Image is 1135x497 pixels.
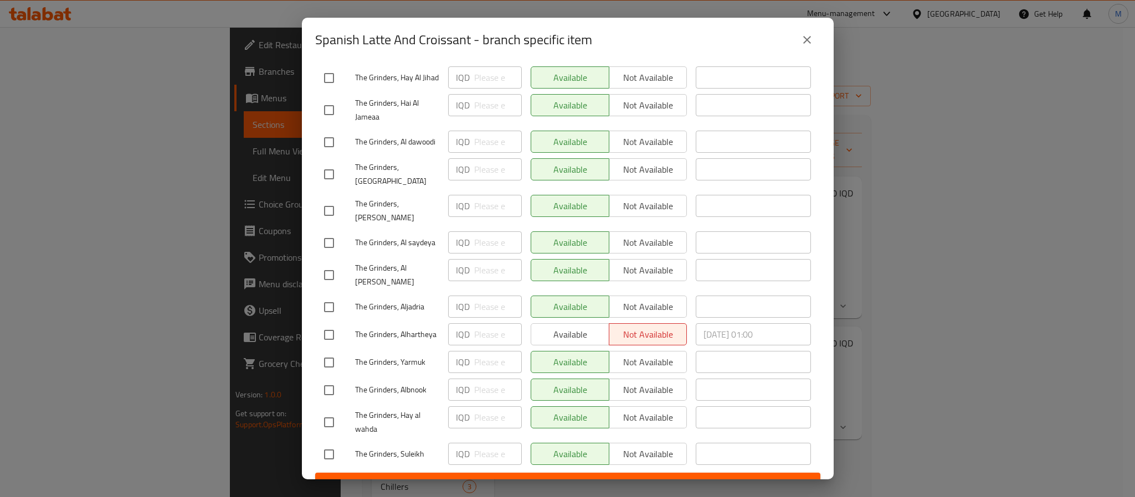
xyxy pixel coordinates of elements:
[355,447,439,461] span: The Grinders, Suleikh
[474,406,522,428] input: Please enter price
[456,300,470,313] p: IQD
[355,197,439,225] span: The Grinders, [PERSON_NAME]
[355,300,439,314] span: The Grinders, Aljadria
[794,27,820,53] button: close
[474,379,522,401] input: Please enter price
[474,443,522,465] input: Please enter price
[355,96,439,124] span: The Grinders, Hai Al Jameaa
[456,71,470,84] p: IQD
[456,163,470,176] p: IQD
[315,31,592,49] h2: Spanish Latte And Croissant - branch specific item
[355,135,439,149] span: The Grinders, Al dawoodi
[324,476,812,490] span: Save
[355,355,439,369] span: The Grinders, Yarmuk
[474,259,522,281] input: Please enter price
[474,158,522,180] input: Please enter price
[474,323,522,345] input: Please enter price
[474,296,522,318] input: Please enter price
[474,66,522,89] input: Please enter price
[456,411,470,424] p: IQD
[474,351,522,373] input: Please enter price
[355,161,439,188] span: The Grinders, [GEOGRAPHIC_DATA]
[355,71,439,85] span: The Grinders, Hay Al Jihad
[456,328,470,341] p: IQD
[355,383,439,397] span: The Grinders, Albnook
[474,94,522,116] input: Please enter price
[456,199,470,213] p: IQD
[355,328,439,341] span: The Grinders, Alhartheya
[456,263,470,277] p: IQD
[355,261,439,289] span: The Grinders, Al [PERSON_NAME]
[456,355,470,369] p: IQD
[474,131,522,153] input: Please enter price
[315,473,820,493] button: Save
[474,195,522,217] input: Please enter price
[456,236,470,249] p: IQD
[456,447,470,460] p: IQD
[456,99,470,112] p: IQD
[456,135,470,148] p: IQD
[355,408,439,436] span: The Grinders, Hay al wahda
[474,231,522,253] input: Please enter price
[355,236,439,250] span: The Grinders, Al saydeya
[456,383,470,396] p: IQD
